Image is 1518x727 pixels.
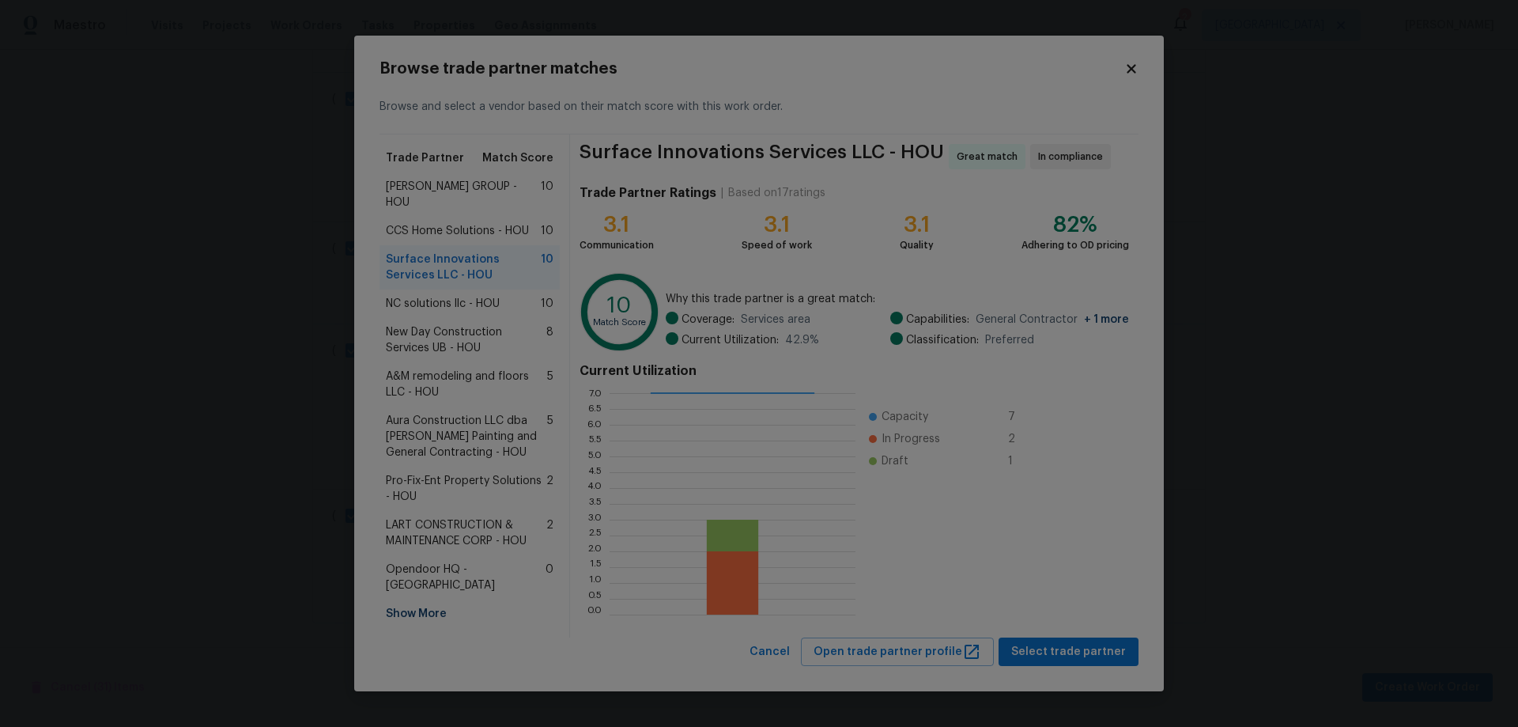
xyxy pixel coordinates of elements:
span: Preferred [985,332,1034,348]
span: A&M remodeling and floors LLC - HOU [386,369,547,400]
text: 1.5 [590,562,602,572]
span: Cancel [750,642,790,662]
text: 1.0 [589,578,602,588]
text: 0.0 [587,610,602,619]
span: 10 [541,179,553,210]
span: 10 [541,296,553,312]
span: 0 [546,562,553,593]
span: Surface Innovations Services LLC - HOU [580,144,944,169]
span: 42.9 % [785,332,819,348]
span: Draft [882,453,908,469]
text: 4.0 [587,483,602,493]
text: 2.0 [587,547,602,556]
div: Show More [379,600,560,628]
text: 3.0 [587,515,602,524]
span: New Day Construction Services UB - HOU [386,324,546,356]
span: Great match [957,149,1024,165]
div: 3.1 [580,217,654,233]
span: Classification: [906,332,979,348]
span: 10 [541,223,553,239]
span: Open trade partner profile [814,642,981,662]
div: Based on 17 ratings [728,185,825,201]
span: [PERSON_NAME] GROUP - HOU [386,179,541,210]
span: Coverage: [682,312,734,328]
text: 6.5 [587,404,602,414]
div: 82% [1021,217,1129,233]
span: Capacity [882,409,928,425]
text: 5.5 [588,436,602,445]
span: NC solutions llc - HOU [386,296,500,312]
text: 3.5 [588,499,602,509]
text: Match Score [593,318,646,327]
button: Open trade partner profile [801,638,994,667]
span: Match Score [482,150,553,166]
text: 5.0 [587,452,602,461]
span: 8 [546,324,553,356]
span: Current Utilization: [682,332,779,348]
text: 10 [607,293,632,316]
span: Select trade partner [1011,642,1126,662]
span: Pro-Fix-Ent Property Solutions - HOU [386,473,546,505]
span: General Contractor [976,312,1129,328]
span: Trade Partner [386,150,464,166]
text: 0.5 [587,594,602,604]
span: 1 [1008,453,1033,469]
h2: Browse trade partner matches [379,61,1124,77]
text: 4.5 [587,468,602,477]
span: Surface Innovations Services LLC - HOU [386,252,541,283]
span: 2 [1008,431,1033,447]
span: Services area [741,312,810,328]
span: Aura Construction LLC dba [PERSON_NAME] Painting and General Contracting - HOU [386,413,547,460]
span: 2 [546,473,553,505]
span: In compliance [1038,149,1109,165]
span: 5 [547,413,553,460]
div: | [716,185,728,201]
span: Why this trade partner is a great match: [666,291,1129,307]
text: 7.0 [589,388,602,398]
h4: Trade Partner Ratings [580,185,716,201]
div: Communication [580,237,654,253]
text: 2.5 [588,531,602,540]
span: CCS Home Solutions - HOU [386,223,529,239]
div: 3.1 [900,217,934,233]
span: 10 [541,252,553,283]
div: Quality [900,237,934,253]
text: 6.0 [587,420,602,430]
span: 7 [1008,409,1033,425]
span: In Progress [882,431,940,447]
button: Cancel [743,638,796,667]
span: 2 [546,517,553,549]
div: Adhering to OD pricing [1021,237,1129,253]
span: 5 [547,369,553,400]
div: Browse and select a vendor based on their match score with this work order. [379,80,1138,134]
h4: Current Utilization [580,363,1129,379]
span: Capabilities: [906,312,969,328]
div: 3.1 [742,217,812,233]
div: Speed of work [742,237,812,253]
span: + 1 more [1084,314,1129,325]
span: Opendoor HQ - [GEOGRAPHIC_DATA] [386,562,546,593]
span: LART CONSTRUCTION & MAINTENANCE CORP - HOU [386,517,546,549]
button: Select trade partner [999,638,1138,667]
